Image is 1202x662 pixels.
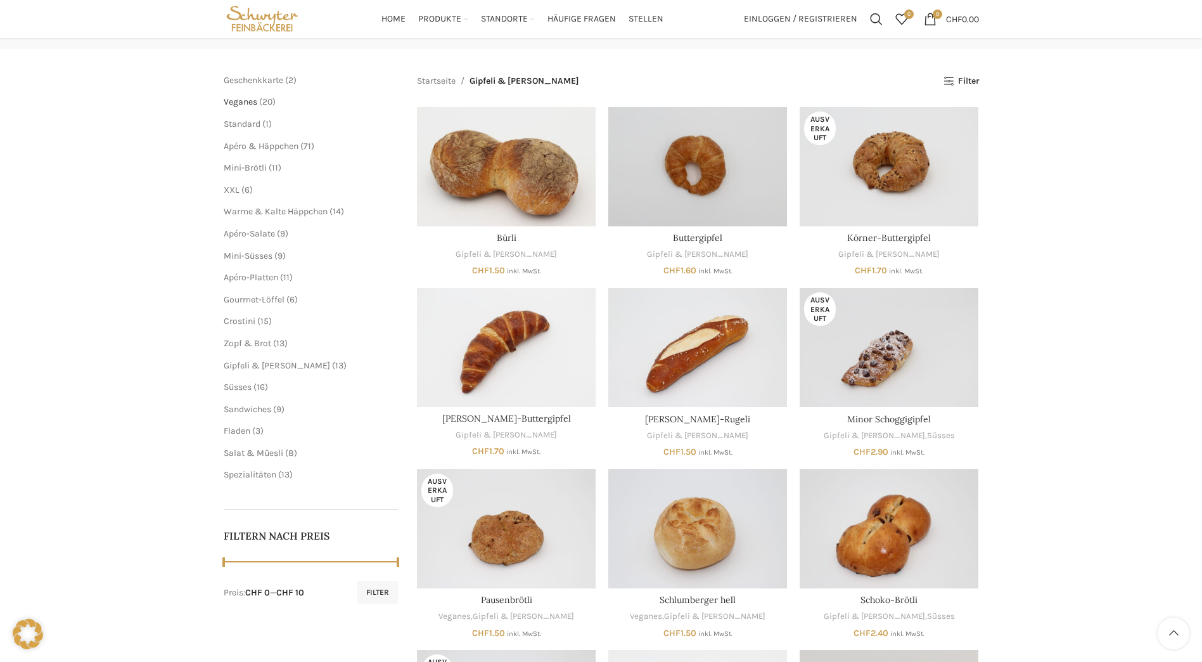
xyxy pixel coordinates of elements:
a: Apéro & Häppchen [224,141,298,152]
a: XXL [224,185,240,195]
a: Filter [943,76,978,87]
a: Startseite [417,74,456,88]
span: Einloggen / Registrieren [744,15,857,23]
span: CHF [663,265,681,276]
a: Gipfeli & [PERSON_NAME] [824,611,925,623]
bdi: 1.70 [855,265,887,276]
a: Apéro-Platten [224,272,278,283]
div: Main navigation [307,6,737,32]
a: Schoko-Brötli [860,594,917,606]
span: CHF [472,628,489,639]
a: Schlumberger hell [660,594,736,606]
span: 13 [281,469,290,480]
span: Fladen [224,425,250,436]
span: Ausverkauft [804,112,836,145]
a: Laugen-Buttergipfel [417,288,596,407]
span: 6 [290,294,295,305]
a: Buttergipfel [608,107,787,226]
span: Stellen [629,13,663,25]
span: 13 [335,360,343,371]
span: Gipfeli & [PERSON_NAME] [224,360,330,371]
span: 0 [904,10,914,19]
span: CHF 10 [276,587,304,598]
span: CHF [663,446,681,457]
a: Gipfeli & [PERSON_NAME] [473,611,574,623]
a: Standorte [481,6,535,32]
span: CHF 0 [245,587,270,598]
a: [PERSON_NAME]-Rugeli [645,413,750,425]
small: inkl. MwSt. [889,267,923,275]
h5: Filtern nach Preis [224,529,399,543]
span: CHF [855,265,872,276]
span: 14 [333,206,341,217]
span: 1 [265,119,269,129]
span: Home [381,13,406,25]
a: Schoko-Brötli [800,469,978,588]
span: Häufige Fragen [547,13,616,25]
span: 71 [304,141,311,152]
span: 15 [260,316,269,327]
a: Warme & Kalte Häppchen [224,206,328,217]
a: Zopf & Brot [224,338,271,349]
a: Pausenbrötli [481,594,532,606]
a: Stellen [629,6,663,32]
span: Spezialitäten [224,469,276,480]
a: Gipfeli & [PERSON_NAME] [456,249,557,261]
a: Mini-Brötli [224,162,267,173]
span: CHF [472,265,489,276]
span: Standorte [481,13,528,25]
a: Süsses [927,611,955,623]
a: Körner-Buttergipfel [800,107,978,226]
bdi: 2.90 [854,446,888,457]
bdi: 2.40 [854,628,888,639]
span: 16 [257,382,265,393]
a: Pausenbrötli [417,469,596,588]
a: Gourmet-Löffel [224,294,285,305]
span: 11 [283,272,290,283]
a: [PERSON_NAME]-Buttergipfel [442,413,571,424]
span: 9 [280,228,285,239]
a: Scroll to top button [1158,618,1189,649]
small: inkl. MwSt. [507,267,541,275]
div: , [800,430,978,442]
div: , [608,611,787,623]
a: Mini-Süsses [224,250,272,261]
a: Geschenkkarte [224,75,283,86]
span: 8 [288,448,294,458]
a: 0 [889,6,914,32]
span: CHF [854,628,871,639]
span: Ausverkauft [421,474,453,507]
a: Veganes [224,96,257,107]
a: Schlumberger hell [608,469,787,588]
a: Häufige Fragen [547,6,616,32]
a: Gipfeli & [PERSON_NAME] [824,430,925,442]
small: inkl. MwSt. [698,448,732,457]
a: Home [381,6,406,32]
a: Süsses [224,382,252,393]
button: Filter [357,581,398,604]
div: , [417,611,596,623]
div: Preis: — [224,587,304,599]
small: inkl. MwSt. [507,630,541,638]
div: Suchen [864,6,889,32]
span: 0 [933,10,942,19]
a: Standard [224,119,260,129]
a: Laugen-Rugeli [608,288,787,407]
span: Sandwiches [224,404,271,415]
span: CHF [854,446,871,457]
span: CHF [472,446,489,457]
a: Apéro-Salate [224,228,275,239]
a: Süsses [927,430,955,442]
